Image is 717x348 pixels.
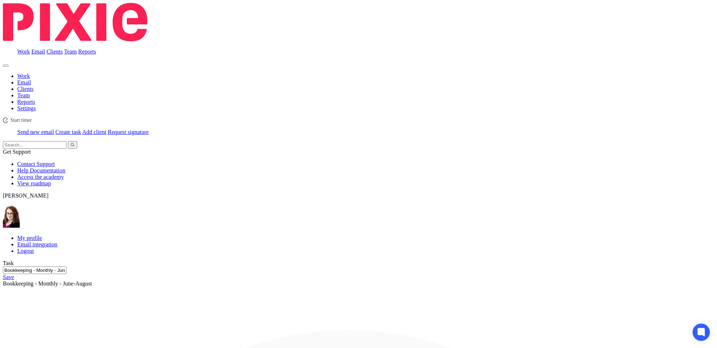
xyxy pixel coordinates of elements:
[17,99,35,105] a: Reports
[17,86,33,92] a: Clients
[3,3,147,41] img: Pixie
[17,248,34,254] span: Logout
[64,48,77,55] a: Team
[17,105,36,111] a: Settings
[68,141,77,149] button: Search
[46,48,63,55] a: Clients
[17,129,54,135] a: Send new email
[3,274,14,280] a: Save
[3,205,20,228] img: Kelsey%20Website-compressed%20Resized.jpg
[10,117,32,123] span: Start timer
[17,180,51,186] a: View roadmap
[17,235,42,241] a: My profile
[17,167,65,173] a: Help Documentation
[17,161,55,167] a: Contact Support
[3,280,714,287] div: Bookkeeping - Monthly - June-August
[55,129,81,135] a: Create task
[17,73,30,79] a: Work
[3,141,66,149] input: Search
[17,48,30,55] a: Work
[17,92,30,98] a: Team
[3,266,714,287] div: Bookkeeping - Monthly - June-August
[17,248,714,254] a: Logout
[3,260,14,266] label: Task
[82,129,106,135] a: Add client
[17,79,31,85] a: Email
[3,192,714,199] p: [PERSON_NAME]
[3,149,31,155] span: Get Support
[17,174,64,180] a: Access the academy
[108,129,149,135] a: Request signature
[17,241,57,247] a: Email integration
[3,117,714,123] div: Long Range Solutions Inc. - Bookkeeping - Monthly - June-August
[78,48,96,55] a: Reports
[31,48,45,55] a: Email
